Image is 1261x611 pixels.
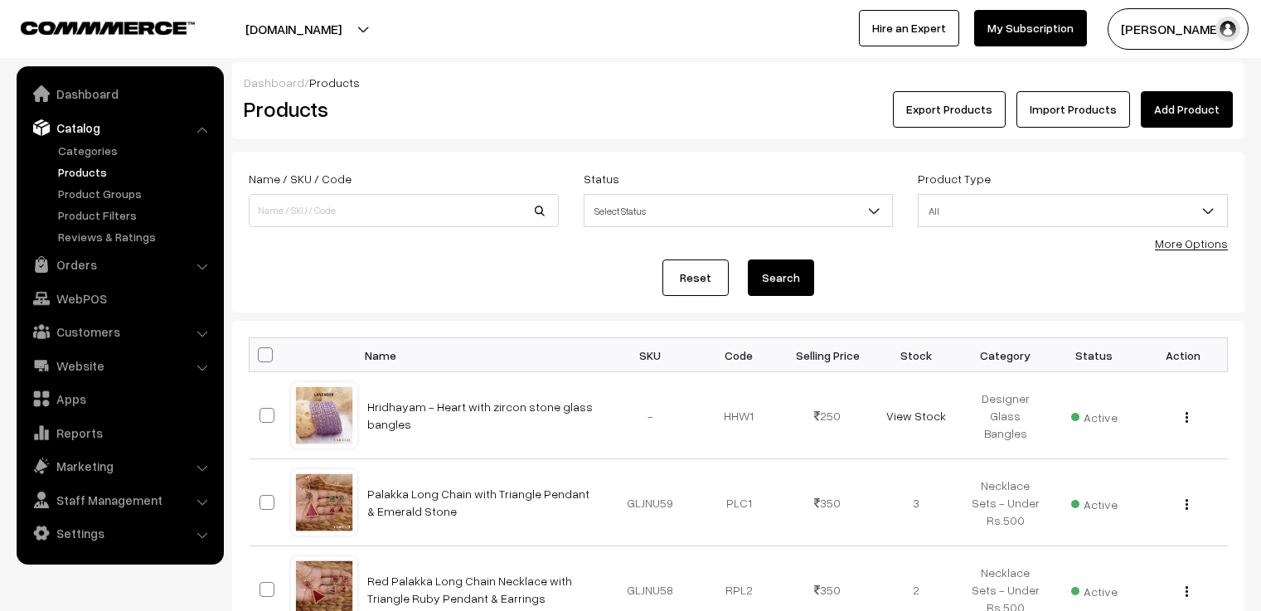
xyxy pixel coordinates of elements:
[244,96,557,122] h2: Products
[1186,586,1188,597] img: Menu
[606,372,695,459] td: -
[54,142,218,159] a: Categories
[21,250,218,279] a: Orders
[21,451,218,481] a: Marketing
[783,459,872,546] td: 350
[606,338,695,372] th: SKU
[974,10,1087,46] a: My Subscription
[584,196,893,225] span: Select Status
[886,409,946,423] a: View Stock
[918,194,1228,227] span: All
[584,170,619,187] label: Status
[54,206,218,224] a: Product Filters
[21,518,218,548] a: Settings
[1050,338,1138,372] th: Status
[21,418,218,448] a: Reports
[367,400,593,431] a: Hridhayam - Heart with zircon stone glass bangles
[21,351,218,381] a: Website
[187,8,400,50] button: [DOMAIN_NAME]
[1141,91,1233,128] a: Add Product
[54,185,218,202] a: Product Groups
[21,284,218,313] a: WebPOS
[1186,412,1188,423] img: Menu
[1071,405,1118,426] span: Active
[21,22,195,34] img: COMMMERCE
[1071,492,1118,513] span: Active
[357,338,606,372] th: Name
[1138,338,1227,372] th: Action
[21,384,218,414] a: Apps
[695,338,783,372] th: Code
[249,194,559,227] input: Name / SKU / Code
[249,170,352,187] label: Name / SKU / Code
[872,459,961,546] td: 3
[21,79,218,109] a: Dashboard
[961,338,1050,372] th: Category
[783,372,872,459] td: 250
[918,170,991,187] label: Product Type
[1155,236,1228,250] a: More Options
[309,75,360,90] span: Products
[695,459,783,546] td: PLC1
[872,338,961,372] th: Stock
[1215,17,1240,41] img: user
[961,372,1050,459] td: Designer Glass Bangles
[367,574,572,605] a: Red Palakka Long Chain Necklace with Triangle Ruby Pendant & Earrings
[662,259,729,296] a: Reset
[54,163,218,181] a: Products
[1186,499,1188,510] img: Menu
[1016,91,1130,128] a: Import Products
[606,459,695,546] td: GLJNU59
[21,485,218,515] a: Staff Management
[1071,579,1118,600] span: Active
[919,196,1227,225] span: All
[584,194,894,227] span: Select Status
[748,259,814,296] button: Search
[367,487,589,518] a: Palakka Long Chain with Triangle Pendant & Emerald Stone
[1108,8,1249,50] button: [PERSON_NAME] C
[244,75,304,90] a: Dashboard
[893,91,1006,128] button: Export Products
[859,10,959,46] a: Hire an Expert
[244,74,1233,91] div: /
[21,317,218,347] a: Customers
[695,372,783,459] td: HHW1
[783,338,872,372] th: Selling Price
[961,459,1050,546] td: Necklace Sets - Under Rs.500
[21,113,218,143] a: Catalog
[21,17,166,36] a: COMMMERCE
[54,228,218,245] a: Reviews & Ratings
